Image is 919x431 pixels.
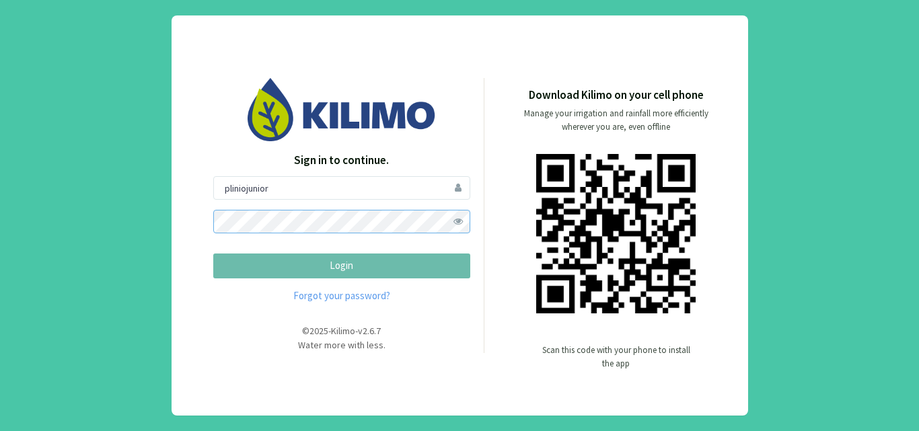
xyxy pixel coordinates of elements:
[213,253,470,278] button: Login
[298,339,385,351] span: Water more with less.
[248,78,436,141] img: Image
[529,87,704,104] p: Download Kilimo on your cell phone
[355,325,358,337] span: -
[513,107,720,134] p: Manage your irrigation and rainfall more efficiently wherever you are, even offline
[213,176,470,200] input: User
[358,325,381,337] span: v2.6.7
[331,325,355,337] span: Kilimo
[536,154,696,313] img: qr code
[225,258,459,274] p: Login
[213,288,470,304] a: Forgot your password?
[309,325,328,337] span: 2025
[302,325,309,337] span: ©
[213,152,470,169] p: Sign in to continue.
[328,325,331,337] span: -
[542,344,690,370] p: Scan this code with your phone to install the app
